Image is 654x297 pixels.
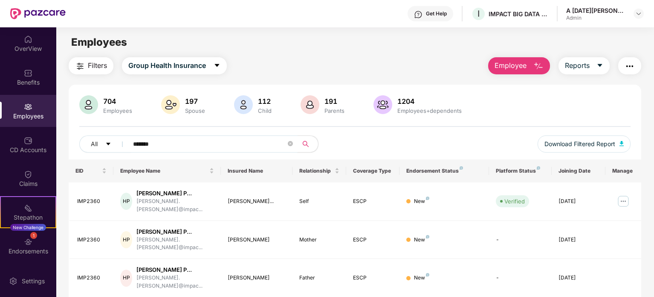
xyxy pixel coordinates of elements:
img: svg+xml;base64,PHN2ZyB4bWxucz0iaHR0cDovL3d3dy53My5vcmcvMjAwMC9zdmciIHhtbG5zOnhsaW5rPSJodHRwOi8vd3... [301,95,319,114]
div: [PERSON_NAME] [228,236,286,244]
span: Relationship [299,168,333,174]
img: svg+xml;base64,PHN2ZyBpZD0iSGVscC0zMngzMiIgeG1sbnM9Imh0dHA6Ly93d3cudzMub3JnLzIwMDAvc3ZnIiB3aWR0aD... [414,10,422,19]
span: Employee Name [120,168,208,174]
span: Group Health Insurance [128,60,206,71]
div: 191 [323,97,346,106]
span: caret-down [596,62,603,70]
th: Insured Name [221,159,292,182]
span: Filters [88,60,107,71]
span: close-circle [288,140,293,148]
button: Group Health Insurancecaret-down [122,57,227,74]
div: [PERSON_NAME] [228,274,286,282]
img: svg+xml;base64,PHN2ZyB4bWxucz0iaHR0cDovL3d3dy53My5vcmcvMjAwMC9zdmciIHhtbG5zOnhsaW5rPSJodHRwOi8vd3... [79,95,98,114]
span: Employees [71,36,127,48]
img: svg+xml;base64,PHN2ZyB4bWxucz0iaHR0cDovL3d3dy53My5vcmcvMjAwMC9zdmciIHdpZHRoPSI4IiBoZWlnaHQ9IjgiIH... [426,235,429,238]
img: svg+xml;base64,PHN2ZyBpZD0iRHJvcGRvd24tMzJ4MzIiIHhtbG5zPSJodHRwOi8vd3d3LnczLm9yZy8yMDAwL3N2ZyIgd2... [635,10,642,17]
span: caret-down [214,62,220,70]
button: Download Filtered Report [538,135,631,153]
img: svg+xml;base64,PHN2ZyB4bWxucz0iaHR0cDovL3d3dy53My5vcmcvMjAwMC9zdmciIHdpZHRoPSI4IiBoZWlnaHQ9IjgiIH... [426,273,429,276]
div: [DATE] [559,236,599,244]
div: [PERSON_NAME].[PERSON_NAME]@impac... [136,236,214,252]
div: 1 [30,232,37,239]
div: 112 [256,97,273,106]
img: svg+xml;base64,PHN2ZyB4bWxucz0iaHR0cDovL3d3dy53My5vcmcvMjAwMC9zdmciIHdpZHRoPSIyNCIgaGVpZ2h0PSIyNC... [75,61,85,71]
div: [PERSON_NAME]... [228,197,286,206]
div: IMPACT BIG DATA ANALYSIS PRIVATE LIMITED [489,10,548,18]
th: Joining Date [552,159,605,182]
div: IMP2360 [77,274,107,282]
div: HP [120,231,132,248]
img: svg+xml;base64,PHN2ZyBpZD0iU2V0dGluZy0yMHgyMCIgeG1sbnM9Imh0dHA6Ly93d3cudzMub3JnLzIwMDAvc3ZnIiB3aW... [9,277,17,285]
div: Father [299,274,339,282]
div: A [DATE][PERSON_NAME] [566,6,626,15]
span: caret-down [105,141,111,148]
img: svg+xml;base64,PHN2ZyB4bWxucz0iaHR0cDovL3d3dy53My5vcmcvMjAwMC9zdmciIHdpZHRoPSIyNCIgaGVpZ2h0PSIyNC... [625,61,635,71]
th: Employee Name [113,159,221,182]
div: New [414,274,429,282]
div: HP [120,270,132,287]
div: New Challenge [10,224,46,231]
div: Platform Status [496,168,545,174]
span: I [477,9,480,19]
img: svg+xml;base64,PHN2ZyBpZD0iSG9tZSIgeG1sbnM9Imh0dHA6Ly93d3cudzMub3JnLzIwMDAvc3ZnIiB3aWR0aD0iMjAiIG... [24,35,32,44]
button: search [297,135,318,153]
img: svg+xml;base64,PHN2ZyBpZD0iQ2xhaW0iIHhtbG5zPSJodHRwOi8vd3d3LnczLm9yZy8yMDAwL3N2ZyIgd2lkdGg9IjIwIi... [24,170,32,179]
span: close-circle [288,141,293,146]
div: HP [120,193,132,210]
img: svg+xml;base64,PHN2ZyB4bWxucz0iaHR0cDovL3d3dy53My5vcmcvMjAwMC9zdmciIHhtbG5zOnhsaW5rPSJodHRwOi8vd3... [619,141,624,146]
div: Parents [323,107,346,114]
button: Filters [69,57,113,74]
div: [PERSON_NAME] P... [136,189,214,197]
img: New Pazcare Logo [10,8,66,19]
button: Employee [488,57,550,74]
span: search [297,141,314,147]
span: EID [75,168,100,174]
div: Self [299,197,339,206]
div: [PERSON_NAME].[PERSON_NAME]@impac... [136,274,214,290]
div: Mother [299,236,339,244]
div: Employees+dependents [396,107,463,114]
div: IMP2360 [77,236,107,244]
div: [PERSON_NAME] P... [136,266,214,274]
div: Spouse [183,107,207,114]
div: Verified [504,197,525,206]
span: Download Filtered Report [544,139,615,149]
div: 704 [101,97,134,106]
img: svg+xml;base64,PHN2ZyB4bWxucz0iaHR0cDovL3d3dy53My5vcmcvMjAwMC9zdmciIHhtbG5zOnhsaW5rPSJodHRwOi8vd3... [533,61,544,71]
img: svg+xml;base64,PHN2ZyB4bWxucz0iaHR0cDovL3d3dy53My5vcmcvMjAwMC9zdmciIHhtbG5zOnhsaW5rPSJodHRwOi8vd3... [373,95,392,114]
img: svg+xml;base64,PHN2ZyB4bWxucz0iaHR0cDovL3d3dy53My5vcmcvMjAwMC9zdmciIHdpZHRoPSI4IiBoZWlnaHQ9IjgiIH... [460,166,463,170]
img: svg+xml;base64,PHN2ZyBpZD0iQmVuZWZpdHMiIHhtbG5zPSJodHRwOi8vd3d3LnczLm9yZy8yMDAwL3N2ZyIgd2lkdGg9Ij... [24,69,32,77]
img: svg+xml;base64,PHN2ZyBpZD0iQ0RfQWNjb3VudHMiIGRhdGEtbmFtZT0iQ0QgQWNjb3VudHMiIHhtbG5zPSJodHRwOi8vd3... [24,136,32,145]
th: EID [69,159,113,182]
img: svg+xml;base64,PHN2ZyB4bWxucz0iaHR0cDovL3d3dy53My5vcmcvMjAwMC9zdmciIHhtbG5zOnhsaW5rPSJodHRwOi8vd3... [161,95,180,114]
span: All [91,139,98,149]
div: ESCP [353,274,393,282]
div: IMP2360 [77,197,107,206]
div: [PERSON_NAME] P... [136,228,214,236]
button: Allcaret-down [79,135,131,153]
div: Get Help [426,10,447,17]
img: svg+xml;base64,PHN2ZyBpZD0iRW5kb3JzZW1lbnRzIiB4bWxucz0iaHR0cDovL3d3dy53My5vcmcvMjAwMC9zdmciIHdpZH... [24,238,32,246]
div: [DATE] [559,197,599,206]
img: svg+xml;base64,PHN2ZyB4bWxucz0iaHR0cDovL3d3dy53My5vcmcvMjAwMC9zdmciIHdpZHRoPSI4IiBoZWlnaHQ9IjgiIH... [537,166,540,170]
div: Endorsement Status [406,168,482,174]
img: svg+xml;base64,PHN2ZyB4bWxucz0iaHR0cDovL3d3dy53My5vcmcvMjAwMC9zdmciIHdpZHRoPSIyMSIgaGVpZ2h0PSIyMC... [24,204,32,212]
th: Coverage Type [346,159,400,182]
div: Stepathon [1,213,55,222]
th: Manage [605,159,641,182]
img: svg+xml;base64,PHN2ZyBpZD0iRW1wbG95ZWVzIiB4bWxucz0iaHR0cDovL3d3dy53My5vcmcvMjAwMC9zdmciIHdpZHRoPS... [24,103,32,111]
img: svg+xml;base64,PHN2ZyB4bWxucz0iaHR0cDovL3d3dy53My5vcmcvMjAwMC9zdmciIHdpZHRoPSI4IiBoZWlnaHQ9IjgiIH... [426,197,429,200]
button: Reportscaret-down [559,57,610,74]
div: [DATE] [559,274,599,282]
div: New [414,236,429,244]
img: manageButton [616,194,630,208]
div: Settings [19,277,47,285]
div: Employees [101,107,134,114]
div: Child [256,107,273,114]
th: Relationship [292,159,346,182]
div: 197 [183,97,207,106]
div: ESCP [353,236,393,244]
div: 1204 [396,97,463,106]
td: - [489,221,552,259]
span: Employee [495,60,527,71]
